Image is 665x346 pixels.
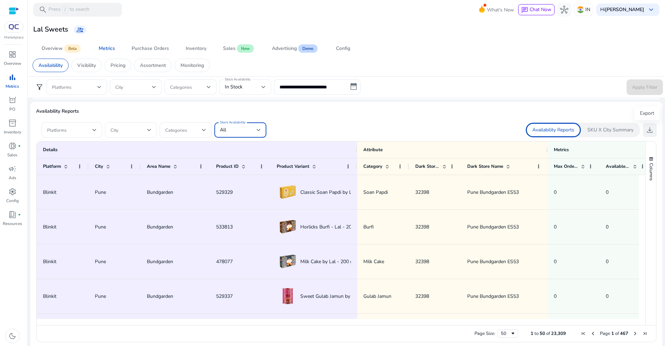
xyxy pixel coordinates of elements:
img: Product Image [277,250,299,273]
span: Product Variant [277,163,309,170]
mat-label: Stock Availability [220,120,246,125]
div: Last Page [642,331,648,336]
span: Platform [43,163,61,170]
span: Beta [64,44,81,53]
div: Sales [223,46,236,51]
span: Milk Cake by Lal - 200 g [300,254,353,269]
span: Page [600,330,610,337]
span: Pune Bundgarden ES53 [467,293,519,300]
span: In Stock [225,84,242,90]
span: Pune Bundgarden ES53 [467,224,519,230]
span: 529337 [216,293,233,300]
span: 0 [554,258,557,265]
span: donut_small [8,142,17,150]
div: Config [336,46,350,51]
p: PO [9,106,15,112]
span: 50 [540,330,545,337]
span: Bundgarden [147,224,173,230]
span: fiber_manual_record [18,145,21,147]
span: 0 [606,293,609,300]
span: City [95,163,103,170]
span: Metrics [554,147,569,153]
span: 533813 [216,224,233,230]
span: Burfi [363,224,374,230]
span: 32398 [415,189,429,196]
button: download [643,123,657,137]
span: 478077 [216,258,233,265]
span: 32398 [415,258,429,265]
p: Availability Reports [532,127,574,133]
span: inventory_2 [8,119,17,127]
span: Pune Bundgarden ES53 [467,189,519,196]
span: Attribute [363,147,383,153]
span: of [615,330,619,337]
span: Columns [648,163,654,181]
div: Advertising [272,46,297,51]
p: Availability [38,62,63,69]
span: 1 [531,330,533,337]
span: 32398 [415,293,429,300]
span: Max Order Qty. [554,163,578,170]
span: 529329 [216,189,233,196]
span: Blinkit [43,224,56,230]
span: of [546,330,550,337]
span: Pune Bundgarden ES53 [467,258,519,265]
span: fiber_manual_record [18,213,21,216]
span: Pune [95,258,106,265]
img: Product Image [277,216,299,238]
span: Bundgarden [147,189,173,196]
span: 467 [620,330,628,337]
span: Demo [298,44,318,53]
span: download [646,126,654,134]
span: Chat Now [530,6,551,13]
span: Category [363,163,382,170]
div: Export [635,106,660,120]
span: Available Qty. [606,163,630,170]
span: campaign [8,165,17,173]
b: [PERSON_NAME] [605,6,644,13]
p: Press to search [48,6,89,14]
span: to [534,330,539,337]
p: Inventory [4,129,21,135]
img: Product Image [277,181,299,203]
p: Overview [4,60,21,67]
span: Area Name [147,163,170,170]
span: Milk Cake [363,258,384,265]
span: chat [521,7,528,14]
span: Sweet Gulab Jamun by Lal - 1 kg [300,289,372,303]
span: Dark Store ID [415,163,440,170]
span: 0 [554,189,557,196]
div: Page Size [497,329,518,338]
span: Pune [95,189,106,196]
div: Metrics [99,46,115,51]
span: dark_mode [8,332,17,340]
span: Gulab Jamun [363,293,391,300]
span: What's New [487,4,514,16]
span: group_add [77,26,83,33]
div: First Page [580,331,586,336]
span: / [62,6,68,14]
span: Bundgarden [147,258,173,265]
p: Resources [3,220,22,227]
span: 0 [606,224,609,230]
span: Horlicks Burfi - Lal - 200 g [300,220,358,234]
p: Config [6,198,19,204]
button: hub [557,3,571,17]
div: Next Page [632,331,638,336]
div: Inventory [186,46,206,51]
img: QC-logo.svg [8,24,20,30]
span: Soan Papdi [363,189,388,196]
span: 0 [554,293,557,300]
span: 1 [611,330,614,337]
p: Marketplace [4,35,24,40]
span: keyboard_arrow_down [647,6,655,14]
p: Ads [9,175,16,181]
p: Metrics [6,83,19,89]
div: Purchase Orders [132,46,169,51]
p: SKU X City Summary [587,127,633,133]
p: Availability Reports [36,107,657,115]
p: Assortment [140,62,166,69]
p: Visibility [77,62,96,69]
div: 50 [501,330,510,337]
span: search [39,6,47,14]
